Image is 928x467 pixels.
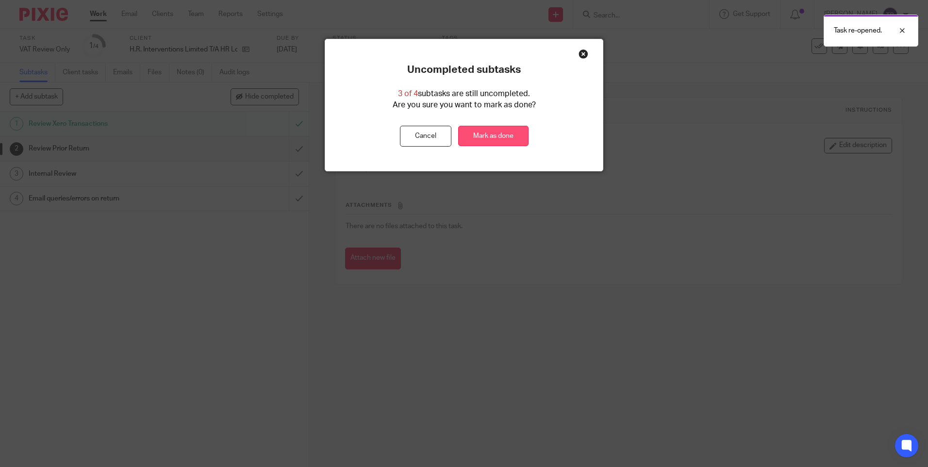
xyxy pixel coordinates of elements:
[400,126,451,147] button: Cancel
[579,49,588,59] div: Close this dialog window
[398,88,530,100] p: subtasks are still uncompleted.
[398,90,418,98] span: 3 of 4
[407,64,521,76] p: Uncompleted subtasks
[393,100,536,111] p: Are you sure you want to mark as done?
[834,26,882,35] p: Task re-opened.
[458,126,529,147] a: Mark as done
